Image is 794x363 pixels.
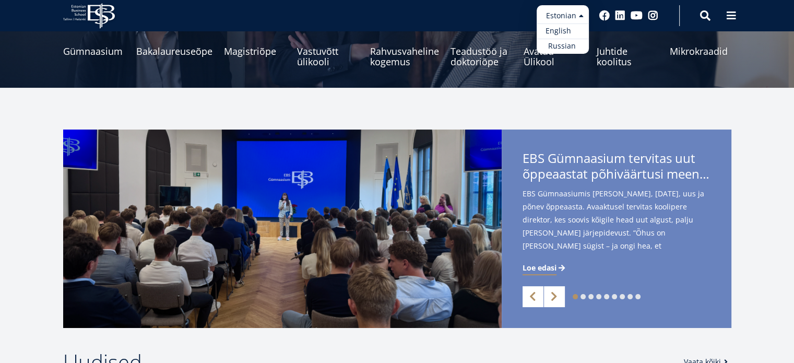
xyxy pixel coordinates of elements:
span: Loe edasi [523,263,556,273]
a: Russian [537,39,589,54]
a: Mikrokraadid [670,25,731,67]
span: Magistriõpe [224,46,286,56]
a: Facebook [599,10,610,21]
a: 1 [573,294,578,299]
img: a [63,130,502,328]
a: Rahvusvaheline kogemus [370,25,439,67]
a: 7 [620,294,625,299]
a: 3 [588,294,594,299]
a: 9 [635,294,641,299]
a: Magistriõpe [224,25,286,67]
a: Juhtide koolitus [597,25,658,67]
a: Loe edasi [523,263,567,273]
span: Teadustöö ja doktoriõpe [451,46,512,67]
span: EBS Gümnaasiumis [PERSON_NAME], [DATE], uus ja põnev õppeaasta. Avaaktusel tervitas koolipere dir... [523,187,710,269]
a: Next [544,286,565,307]
a: Linkedin [615,10,625,21]
span: EBS Gümnaasium tervitas uut [523,150,710,185]
span: Vastuvõtt ülikooli [297,46,359,67]
a: Previous [523,286,543,307]
span: Bakalaureuseõpe [136,46,212,56]
a: 2 [580,294,586,299]
span: Avatud Ülikool [524,46,585,67]
a: Gümnaasium [63,25,125,67]
a: English [537,24,589,39]
a: 5 [604,294,609,299]
a: 6 [612,294,617,299]
a: 4 [596,294,601,299]
a: Vastuvõtt ülikooli [297,25,359,67]
a: Instagram [648,10,658,21]
a: Teadustöö ja doktoriõpe [451,25,512,67]
span: Mikrokraadid [670,46,731,56]
span: Rahvusvaheline kogemus [370,46,439,67]
a: Youtube [631,10,643,21]
a: Bakalaureuseõpe [136,25,212,67]
span: Juhtide koolitus [597,46,658,67]
a: Avatud Ülikool [524,25,585,67]
a: 8 [627,294,633,299]
span: Gümnaasium [63,46,125,56]
span: õppeaastat põhiväärtusi meenutades [523,166,710,182]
